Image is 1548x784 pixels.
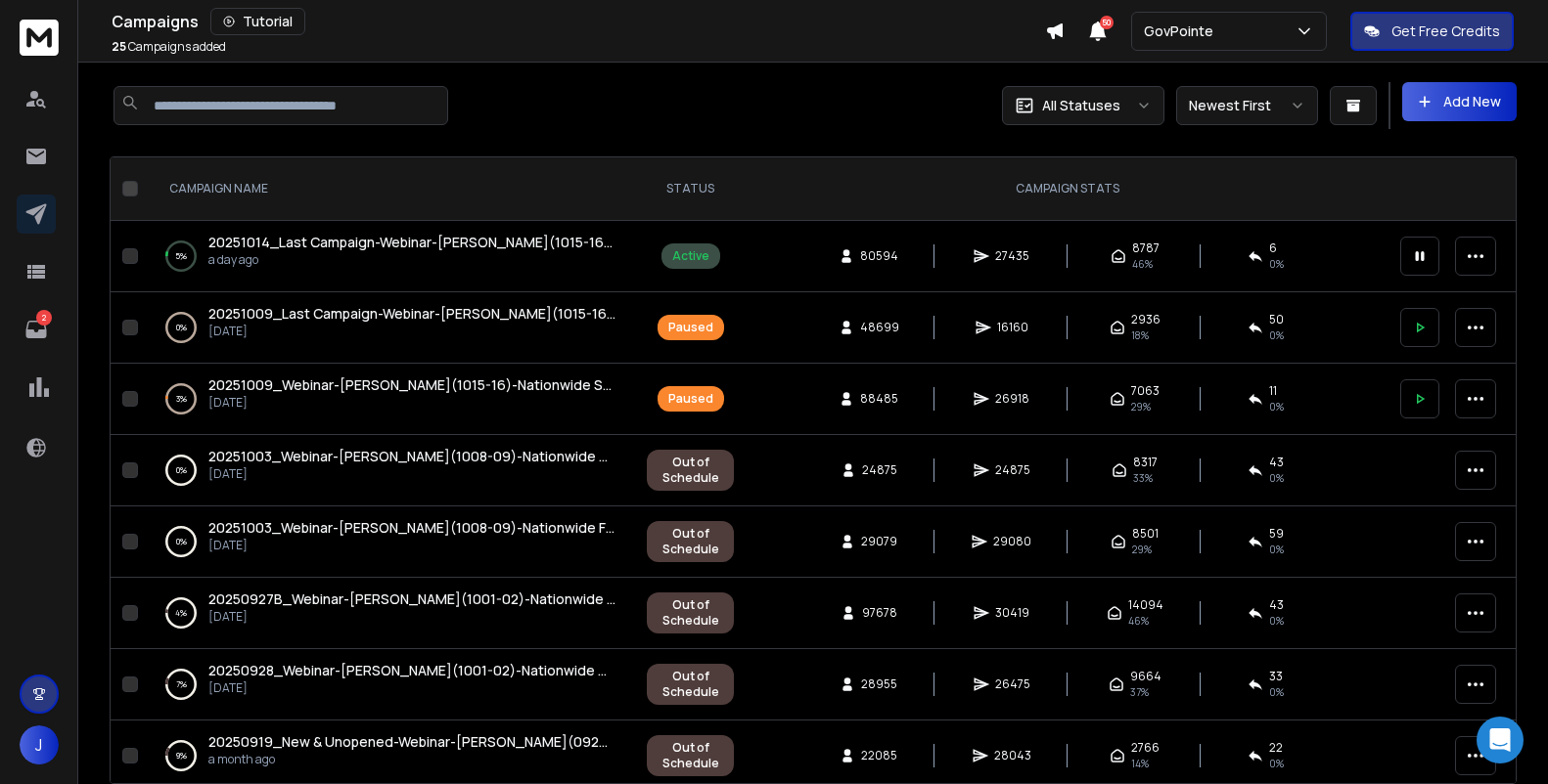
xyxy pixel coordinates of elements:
p: [DATE] [208,538,615,553]
td: 3%20251009_Webinar-[PERSON_NAME](1015-16)-Nationwide Security Service Contracts[DATE] [146,364,635,435]
a: 2 [17,310,56,349]
p: Campaigns added [112,39,226,55]
span: 0 % [1269,613,1284,629]
td: 4%20250927B_Webinar-[PERSON_NAME](1001-02)-Nationwide Facility Support Contracts[DATE] [146,578,635,649]
p: [DATE] [208,680,615,696]
span: 43 [1269,597,1284,613]
span: 6 [1269,240,1277,256]
span: 59 [1269,526,1284,542]
th: CAMPAIGN STATS [746,157,1389,221]
span: 24875 [995,462,1030,478]
a: 20251009_Last Campaign-Webinar-[PERSON_NAME](1015-16)-Nationwide Facility Support Contracts [208,304,615,324]
div: Open Intercom Messenger [1477,717,1524,763]
td: 5%20251014_Last Campaign-Webinar-[PERSON_NAME](1015-16)-Nationwide Facility Support Contractsa da... [146,221,635,292]
span: 26918 [995,391,1029,407]
span: 0 % [1269,327,1284,343]
span: 2936 [1131,312,1161,327]
td: 0%20251009_Last Campaign-Webinar-[PERSON_NAME](1015-16)-Nationwide Facility Support Contracts[DATE] [146,292,635,364]
span: 29 % [1131,399,1151,414]
p: [DATE] [208,395,615,411]
span: 2766 [1131,740,1160,756]
button: Tutorial [210,8,305,35]
span: 46 % [1128,613,1149,629]
p: a day ago [208,252,615,268]
span: 20250919_New & Unopened-Webinar-[PERSON_NAME](0924-25)-Nationwide Marketing Support Contracts [208,732,907,751]
span: 22 [1269,740,1283,756]
td: 0%20251003_Webinar-[PERSON_NAME](1008-09)-Nationwide Security Service Contracts[DATE] [146,435,635,506]
span: 0 % [1269,756,1284,771]
span: 33 [1269,669,1283,684]
td: 0%20251003_Webinar-[PERSON_NAME](1008-09)-Nationwide Facility Support Contracts[DATE] [146,506,635,578]
span: 20251014_Last Campaign-Webinar-[PERSON_NAME](1015-16)-Nationwide Facility Support Contracts [208,233,861,251]
p: Get Free Credits [1391,22,1500,41]
span: 20250927B_Webinar-[PERSON_NAME](1001-02)-Nationwide Facility Support Contracts [208,589,776,608]
span: 24875 [862,462,897,478]
span: 30419 [995,605,1029,621]
span: 37 % [1130,684,1149,700]
div: Campaigns [112,8,1045,35]
span: 11 [1269,383,1277,399]
span: 0 % [1269,542,1284,557]
th: STATUS [635,157,746,221]
span: 29080 [993,534,1031,549]
span: 25 [112,38,126,55]
div: Out of Schedule [658,455,723,486]
button: Add New [1402,82,1517,121]
span: 9664 [1130,669,1161,684]
span: 20251003_Webinar-[PERSON_NAME](1008-09)-Nationwide Security Service Contracts [208,447,775,465]
p: 4 % [175,603,187,623]
span: 14094 [1128,597,1163,613]
span: 46 % [1132,256,1153,272]
span: 8317 [1133,455,1158,470]
button: J [20,725,59,764]
div: Active [672,248,709,264]
div: Paused [668,391,713,407]
span: 29 % [1132,542,1152,557]
p: 7 % [176,675,187,694]
span: 29079 [861,534,897,549]
span: 20251009_Last Campaign-Webinar-[PERSON_NAME](1015-16)-Nationwide Facility Support Contracts [208,304,864,323]
span: 8501 [1132,526,1159,542]
a: 20250919_New & Unopened-Webinar-[PERSON_NAME](0924-25)-Nationwide Marketing Support Contracts [208,732,615,752]
p: GovPointe [1144,22,1221,41]
th: CAMPAIGN NAME [146,157,635,221]
div: Out of Schedule [658,597,723,629]
span: 0 % [1269,470,1284,486]
span: 26475 [995,676,1030,692]
span: 88485 [860,391,898,407]
td: 7%20250928_Webinar-[PERSON_NAME](1001-02)-Nationwide Marketing Support Contracts[DATE] [146,649,635,720]
a: 20251014_Last Campaign-Webinar-[PERSON_NAME](1015-16)-Nationwide Facility Support Contracts [208,233,615,252]
div: Paused [668,320,713,335]
span: 18 % [1131,327,1149,343]
p: [DATE] [208,466,615,482]
span: 20250928_Webinar-[PERSON_NAME](1001-02)-Nationwide Marketing Support Contracts [208,661,788,679]
span: 27435 [995,248,1029,264]
span: 50 [1100,16,1114,29]
span: 28955 [861,676,897,692]
div: Out of Schedule [658,526,723,557]
span: 7063 [1131,383,1160,399]
a: 20250927B_Webinar-[PERSON_NAME](1001-02)-Nationwide Facility Support Contracts [208,589,615,609]
a: 20251003_Webinar-[PERSON_NAME](1008-09)-Nationwide Security Service Contracts [208,447,615,466]
span: 20251003_Webinar-[PERSON_NAME](1008-09)-Nationwide Facility Support Contracts [208,518,768,537]
p: All Statuses [1042,96,1120,115]
span: 8787 [1132,240,1160,256]
p: a month ago [208,752,615,767]
div: Out of Schedule [658,740,723,771]
div: Out of Schedule [658,669,723,700]
span: 97678 [862,605,897,621]
p: 0 % [176,532,187,551]
p: 9 % [176,746,187,765]
span: 22085 [861,748,897,763]
span: 16160 [997,320,1028,335]
span: 0 % [1269,684,1284,700]
p: 0 % [176,460,187,480]
button: Get Free Credits [1350,12,1514,51]
span: 0 % [1269,256,1284,272]
button: Newest First [1176,86,1318,125]
span: 20251009_Webinar-[PERSON_NAME](1015-16)-Nationwide Security Service Contracts [208,375,770,394]
span: 33 % [1133,470,1153,486]
p: 3 % [176,389,187,409]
